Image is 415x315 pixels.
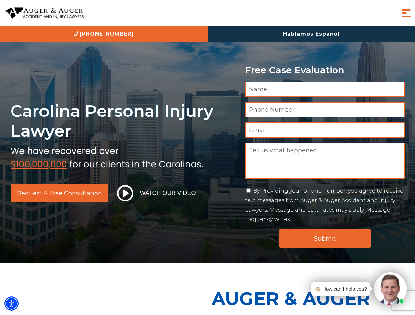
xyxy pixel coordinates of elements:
[11,144,203,169] img: sub text
[4,296,19,311] div: Accessibility Menu
[245,82,405,97] input: Name
[400,7,413,20] button: Menu
[212,282,411,315] p: Auger & Auger
[279,229,371,248] input: Submit
[5,7,84,19] img: Auger & Auger Accident and Injury Lawyers Logo
[245,65,405,75] p: Free Case Evaluation
[245,122,405,138] input: Email
[115,185,198,202] button: Watch Our Video
[17,190,102,196] span: Request a Free Consultation
[245,102,405,117] input: Phone Number
[374,272,407,305] img: Intaker widget Avatar
[245,188,403,222] label: By Providing your phone number, you agree to receive text messages from Auger & Auger Accident an...
[315,284,367,293] div: 👋🏼 How can I help you?
[11,184,108,202] a: Request a Free Consultation
[11,101,237,141] h1: Carolina Personal Injury Lawyer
